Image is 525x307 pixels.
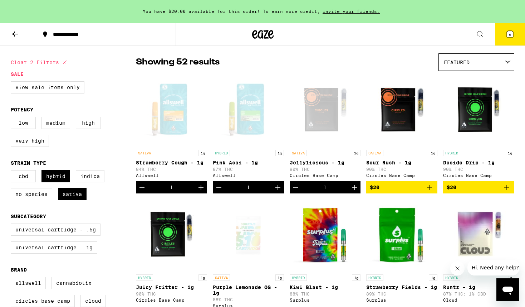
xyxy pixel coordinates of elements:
img: Surplus - Kiwi Blast - 1g [290,199,361,271]
div: Circles Base Camp [366,173,437,178]
p: HYBRID [136,274,153,281]
button: Decrement [290,181,302,193]
label: Hybrid [41,170,70,182]
p: Jellylicious - 1g [290,160,361,166]
p: 88% THC [290,292,361,296]
button: Increment [272,181,284,193]
button: Decrement [213,181,225,193]
button: Add to bag [366,181,437,193]
div: 1 [247,184,250,190]
p: 1g [198,274,207,281]
label: Allswell [11,277,46,289]
a: Open page for Strawberry Cough - 1g from Allswell [136,75,207,181]
p: 1g [198,150,207,156]
p: 1g [275,274,284,281]
p: 87% THC: 1% CBD [443,292,514,296]
legend: Strain Type [11,160,46,166]
span: 5 [509,33,511,37]
label: View Sale Items Only [11,81,84,93]
p: SATIVA [290,150,307,156]
p: Runtz - 1g [443,284,514,290]
label: CBD [11,170,36,182]
button: Increment [195,181,207,193]
label: Indica [76,170,104,182]
p: SATIVA [136,150,153,156]
p: 90% THC [443,167,514,172]
a: Open page for Dosido Drip - 1g from Circles Base Camp [443,75,514,181]
span: invite your friends. [320,9,382,14]
label: Sativa [58,188,87,200]
label: Cannabiotix [51,277,96,289]
button: Decrement [136,181,148,193]
img: Cloud - Runtz - 1g [443,199,514,271]
span: You have $20.00 available for this order! To earn more credit, [143,9,320,14]
p: Sour Rush - 1g [366,160,437,166]
p: 1g [506,274,514,281]
iframe: Close message [450,261,465,275]
div: Surplus [366,298,437,302]
img: Circles Base Camp - Juicy Fritter - 1g [136,199,207,271]
p: 1g [429,150,437,156]
a: Open page for Sour Rush - 1g from Circles Base Camp [366,75,437,181]
p: Showing 52 results [136,56,220,68]
span: Featured [444,59,470,65]
div: Circles Base Camp [136,298,207,302]
p: Dosido Drip - 1g [443,160,514,166]
div: 1 [323,184,327,190]
p: 84% THC [136,167,207,172]
iframe: Message from company [467,260,519,275]
span: $20 [370,184,379,190]
span: $20 [447,184,456,190]
legend: Sale [11,71,24,77]
label: Universal Cartridge - 1g [11,241,97,254]
a: Open page for Pink Acai - 1g from Allswell [213,75,284,181]
label: Circles Base Camp [11,295,75,307]
div: Cloud [443,298,514,302]
p: 87% THC [213,167,284,172]
p: 90% THC [136,292,207,296]
p: Kiwi Blast - 1g [290,284,361,290]
p: 1g [352,150,360,156]
div: Circles Base Camp [443,173,514,178]
label: No Species [11,188,52,200]
p: 1g [506,150,514,156]
button: 5 [495,23,525,45]
iframe: Button to launch messaging window [496,278,519,301]
img: Circles Base Camp - Dosido Drip - 1g [443,75,514,146]
legend: Subcategory [11,214,46,219]
legend: Potency [11,107,33,112]
p: 90% THC [366,167,437,172]
img: Circles Base Camp - Sour Rush - 1g [366,75,437,146]
label: Cloud [80,295,106,307]
p: HYBRID [443,150,460,156]
p: 1g [275,150,284,156]
p: 88% THC [213,297,284,302]
a: Open page for Jellylicious - 1g from Circles Base Camp [290,75,361,181]
p: HYBRID [443,274,460,281]
label: Low [11,117,36,129]
button: Clear 2 filters [11,53,69,71]
p: Purple Lemonade OG - 1g [213,284,284,296]
img: Surplus - Strawberry Fields - 1g [366,199,437,271]
p: HYBRID [290,274,307,281]
legend: Brand [11,267,27,273]
label: Very High [11,135,49,147]
div: 1 [170,184,173,190]
label: High [76,117,101,129]
div: Allswell [136,173,207,178]
p: 1g [429,274,437,281]
label: Medium [41,117,70,129]
p: SATIVA [366,150,383,156]
p: Strawberry Fields - 1g [366,284,437,290]
p: SATIVA [213,274,230,281]
p: Pink Acai - 1g [213,160,284,166]
p: Juicy Fritter - 1g [136,284,207,290]
div: Allswell [213,173,284,178]
p: 1g [352,274,360,281]
p: Strawberry Cough - 1g [136,160,207,166]
label: Universal Cartridge - .5g [11,224,100,236]
div: Surplus [290,298,361,302]
div: Circles Base Camp [290,173,361,178]
p: 90% THC [290,167,361,172]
